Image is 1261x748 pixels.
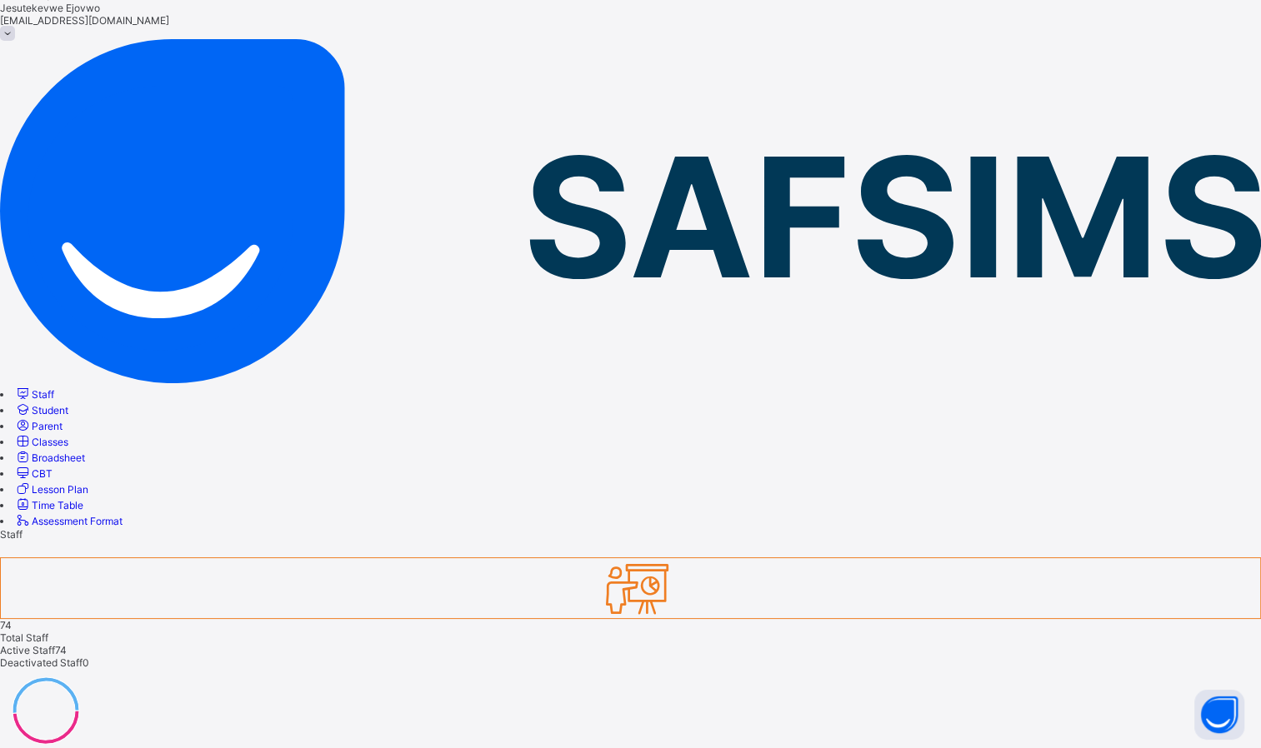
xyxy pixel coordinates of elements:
a: Classes [14,436,68,448]
span: Time Table [32,499,83,511]
a: Lesson Plan [14,483,88,496]
span: Student [32,404,68,416]
span: Parent [32,420,63,432]
span: Classes [32,436,68,448]
span: 0 [83,656,89,669]
span: Lesson Plan [32,483,88,496]
a: Parent [14,420,63,432]
span: 74 [55,644,67,656]
button: Open asap [1194,690,1244,740]
a: Student [14,404,68,416]
span: Staff [32,388,54,401]
a: Broadsheet [14,451,85,464]
span: Broadsheet [32,451,85,464]
a: Staff [14,388,54,401]
a: Assessment Format [14,515,123,527]
span: Assessment Format [32,515,123,527]
a: CBT [14,467,53,480]
a: Time Table [14,499,83,511]
span: CBT [32,467,53,480]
